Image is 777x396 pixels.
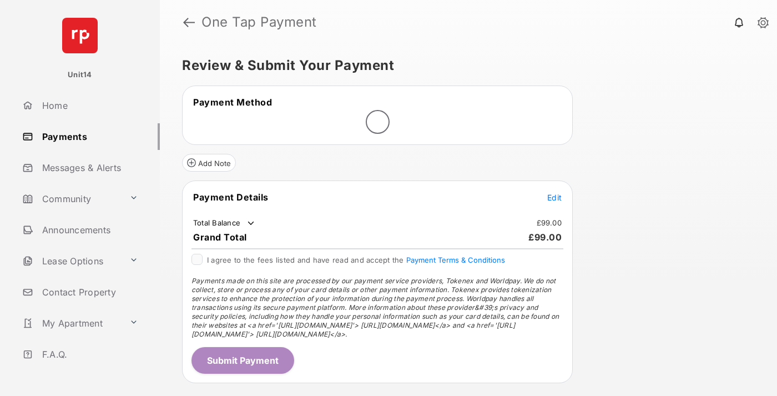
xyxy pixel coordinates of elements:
[18,341,160,368] a: F.A.Q.
[207,255,505,264] span: I agree to the fees listed and have read and accept the
[18,279,160,305] a: Contact Property
[528,232,562,243] span: £99.00
[406,255,505,264] button: I agree to the fees listed and have read and accept the
[18,217,160,243] a: Announcements
[193,232,247,243] span: Grand Total
[18,154,160,181] a: Messages & Alerts
[191,347,294,374] button: Submit Payment
[547,192,562,203] button: Edit
[191,277,559,338] span: Payments made on this site are processed by our payment service providers, Tokenex and Worldpay. ...
[536,218,563,228] td: £99.00
[193,97,272,108] span: Payment Method
[182,154,236,172] button: Add Note
[193,218,256,229] td: Total Balance
[18,248,125,274] a: Lease Options
[193,192,269,203] span: Payment Details
[68,69,92,81] p: Unit14
[18,186,125,212] a: Community
[62,18,98,53] img: svg+xml;base64,PHN2ZyB4bWxucz0iaHR0cDovL3d3dy53My5vcmcvMjAwMC9zdmciIHdpZHRoPSI2NCIgaGVpZ2h0PSI2NC...
[201,16,317,29] strong: One Tap Payment
[18,123,160,150] a: Payments
[18,92,160,119] a: Home
[182,59,746,72] h5: Review & Submit Your Payment
[547,193,562,202] span: Edit
[18,310,125,337] a: My Apartment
